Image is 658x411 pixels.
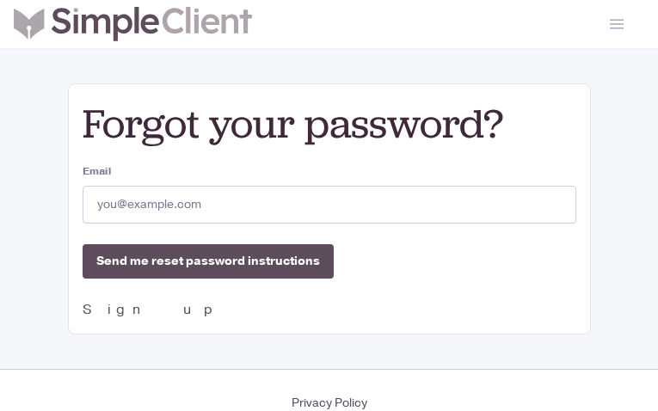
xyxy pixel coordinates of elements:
[83,300,223,319] a: Sign up
[83,163,576,179] label: Email
[83,244,334,279] input: Send me reset password instructions
[83,98,576,150] h2: Forgot your password?
[83,186,576,224] input: you@example.com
